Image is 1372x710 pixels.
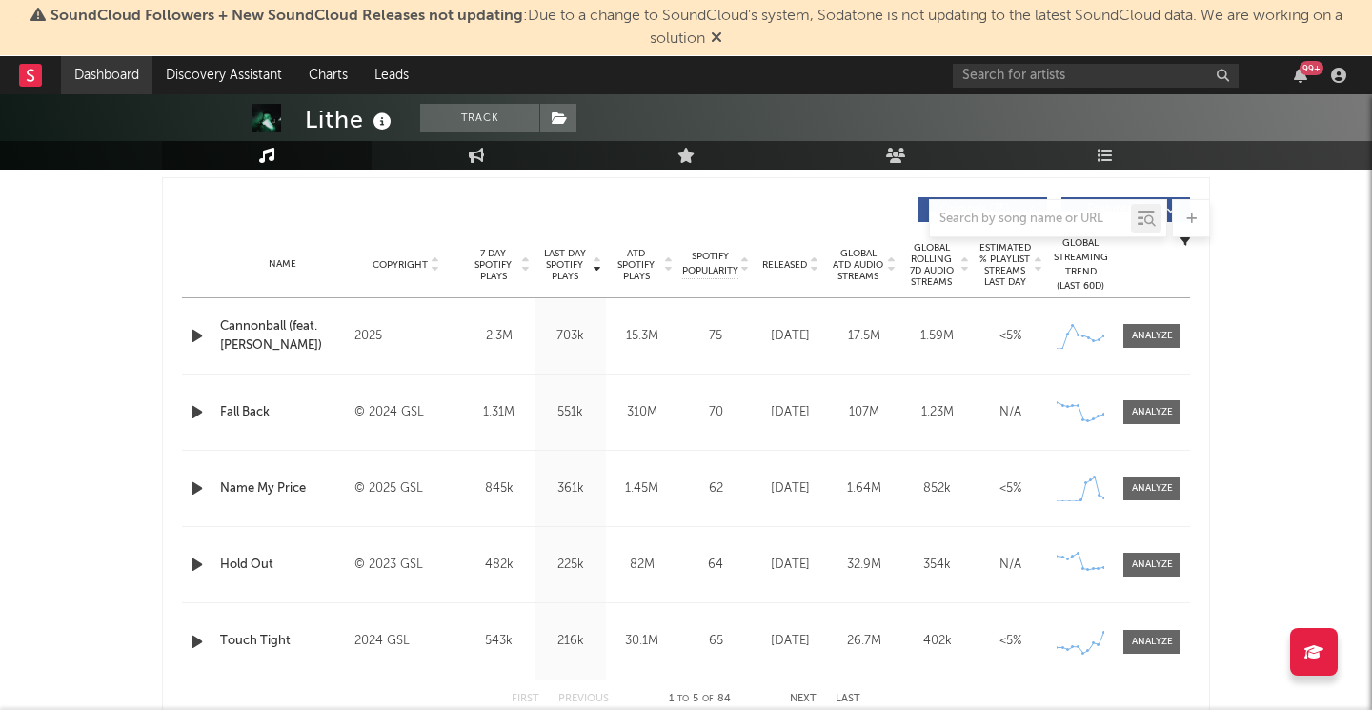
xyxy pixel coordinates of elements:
button: 99+ [1294,68,1307,83]
div: 482k [468,556,530,575]
a: Hold Out [220,556,345,575]
span: Copyright [373,259,428,271]
div: 216k [539,632,601,651]
a: Touch Tight [220,632,345,651]
div: 402k [905,632,969,651]
div: N/A [979,556,1042,575]
a: Charts [295,56,361,94]
span: Spotify Popularity [682,250,738,278]
div: 2024 GSL [354,630,458,653]
button: First [512,694,539,704]
span: to [677,695,689,703]
div: 361k [539,479,601,498]
div: [DATE] [758,632,822,651]
div: 99 + [1300,61,1323,75]
div: N/A [979,403,1042,422]
div: 1.23M [905,403,969,422]
button: Originals(75) [918,197,1047,222]
span: Dismiss [711,31,722,47]
span: Global Rolling 7D Audio Streams [905,242,958,288]
div: [DATE] [758,556,822,575]
div: 310M [611,403,673,422]
a: Dashboard [61,56,152,94]
a: Leads [361,56,422,94]
div: © 2025 GSL [354,477,458,500]
button: Next [790,694,817,704]
span: Last Day Spotify Plays [539,248,590,282]
a: Cannonball (feat. [PERSON_NAME]) [220,317,345,355]
div: 15.3M [611,327,673,346]
div: Name [220,257,345,272]
span: of [702,695,714,703]
span: Estimated % Playlist Streams Last Day [979,242,1031,288]
span: 7 Day Spotify Plays [468,248,518,282]
div: [DATE] [758,403,822,422]
div: 17.5M [832,327,896,346]
input: Search for artists [953,64,1239,88]
span: Global ATD Audio Streams [832,248,884,282]
div: <5% [979,632,1042,651]
button: Track [420,104,539,132]
span: Released [762,259,807,271]
a: Discovery Assistant [152,56,295,94]
div: 1.45M [611,479,673,498]
div: 852k [905,479,969,498]
div: 551k [539,403,601,422]
div: 62 [682,479,749,498]
a: Fall Back [220,403,345,422]
div: © 2023 GSL [354,554,458,577]
div: 845k [468,479,530,498]
div: 225k [539,556,601,575]
input: Search by song name or URL [930,212,1131,227]
div: 1.31M [468,403,530,422]
div: 26.7M [832,632,896,651]
div: [DATE] [758,327,822,346]
div: 30.1M [611,632,673,651]
div: 2.3M [468,327,530,346]
span: ATD Spotify Plays [611,248,661,282]
span: : Due to a change to SoundCloud's system, Sodatone is not updating to the latest SoundCloud data.... [50,9,1342,47]
span: SoundCloud Followers + New SoundCloud Releases not updating [50,9,523,24]
div: 1.64M [832,479,896,498]
div: 107M [832,403,896,422]
div: [DATE] [758,479,822,498]
button: Previous [558,694,609,704]
div: 354k [905,556,969,575]
div: 1.59M [905,327,969,346]
button: Last [836,694,860,704]
div: 64 [682,556,749,575]
div: 2025 [354,325,458,348]
div: Global Streaming Trend (Last 60D) [1052,236,1109,294]
div: 65 [682,632,749,651]
div: 703k [539,327,601,346]
a: Name My Price [220,479,345,498]
div: <5% [979,327,1042,346]
div: 543k [468,632,530,651]
div: 70 [682,403,749,422]
div: <5% [979,479,1042,498]
div: 32.9M [832,556,896,575]
button: Features(9) [1061,197,1190,222]
div: 75 [682,327,749,346]
div: © 2024 GSL [354,401,458,424]
div: 82M [611,556,673,575]
div: Lithe [305,104,396,135]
